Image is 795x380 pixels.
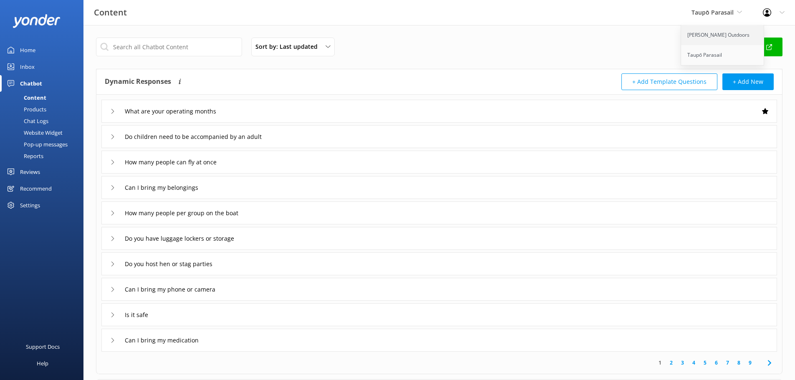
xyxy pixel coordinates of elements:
a: Website Widget [5,127,83,138]
div: Settings [20,197,40,214]
div: Support Docs [26,338,60,355]
a: Products [5,103,83,115]
h4: Dynamic Responses [105,73,171,90]
h3: Content [94,6,127,19]
div: Home [20,42,35,58]
a: Pop-up messages [5,138,83,150]
div: Pop-up messages [5,138,68,150]
div: Inbox [20,58,35,75]
div: Recommend [20,180,52,197]
a: [PERSON_NAME] Outdoors [681,25,765,45]
button: + Add Template Questions [621,73,717,90]
a: 8 [733,359,745,367]
div: Reviews [20,164,40,180]
div: Chat Logs [5,115,48,127]
img: yonder-white-logo.png [13,14,61,28]
a: 9 [745,359,756,367]
span: Taupō Parasail [692,8,734,16]
a: 5 [699,359,711,367]
div: Help [37,355,48,372]
a: 4 [688,359,699,367]
a: Chat Logs [5,115,83,127]
a: Reports [5,150,83,162]
div: Website Widget [5,127,63,138]
input: Search all Chatbot Content [96,38,242,56]
a: 2 [666,359,677,367]
a: 6 [711,359,722,367]
a: 1 [654,359,666,367]
button: + Add New [722,73,774,90]
a: Content [5,92,83,103]
span: Sort by: Last updated [255,42,323,51]
div: Chatbot [20,75,42,92]
div: Content [5,92,46,103]
a: 7 [722,359,733,367]
a: Taupō Parasail [681,45,765,65]
div: Products [5,103,46,115]
div: Reports [5,150,43,162]
a: 3 [677,359,688,367]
